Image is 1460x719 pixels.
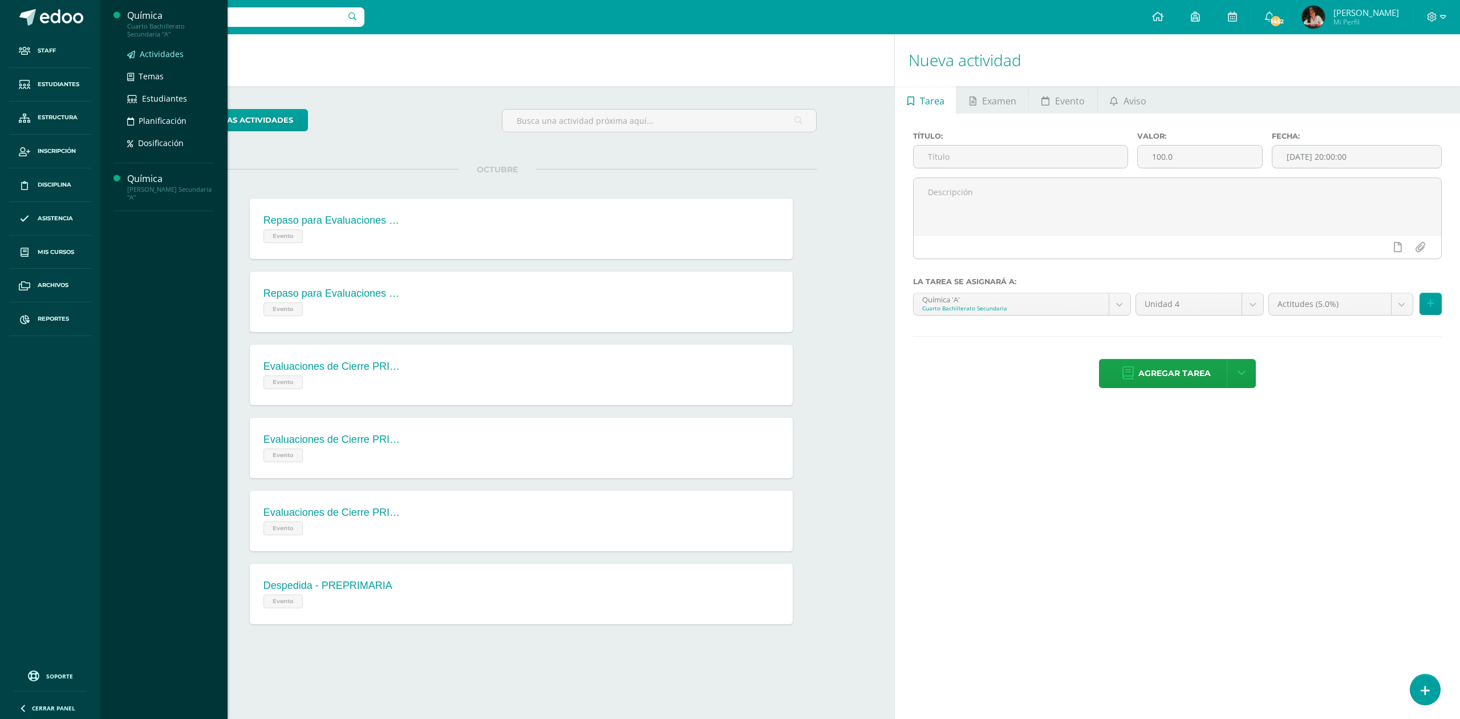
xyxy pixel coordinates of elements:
[913,277,1442,286] label: La tarea se asignará a:
[127,9,214,38] a: QuímicaCuarto Bachillerato Secundaria "A"
[459,164,536,175] span: OCTUBRE
[263,302,303,316] span: Evento
[9,269,91,302] a: Archivos
[127,136,214,150] a: Dosificación
[263,580,392,592] div: Despedida - PREPRIMARIA
[9,302,91,336] a: Reportes
[1272,146,1441,168] input: Fecha de entrega
[9,68,91,102] a: Estudiantes
[127,47,214,60] a: Actividades
[38,147,76,156] span: Inscripción
[9,202,91,236] a: Asistencia
[1333,17,1399,27] span: Mi Perfil
[909,34,1446,86] h1: Nueva actividad
[914,293,1130,315] a: Química 'A'Cuarto Bachillerato Secundaria
[263,449,303,462] span: Evento
[1029,86,1097,114] a: Evento
[1270,15,1282,27] span: 1452
[139,115,186,126] span: Planificación
[1138,146,1262,168] input: Puntos máximos
[38,248,74,257] span: Mis cursos
[127,92,214,105] a: Estudiantes
[178,109,308,131] a: todas las Actividades
[263,288,400,300] div: Repaso para Evaluaciones de Cierre - PRIMARIA y SECUNDARIA
[914,146,1128,168] input: Título
[127,70,214,83] a: Temas
[263,375,303,389] span: Evento
[1055,87,1085,115] span: Evento
[1098,86,1159,114] a: Aviso
[38,80,79,89] span: Estudiantes
[263,434,400,446] div: Evaluaciones de Cierre PRIMARIA y SECUNDARIA - ASISTENCIA IMPRESCINDIBLE
[9,135,91,168] a: Inscripción
[1136,293,1264,315] a: Unidad 4
[895,86,956,114] a: Tarea
[957,86,1028,114] a: Examen
[139,71,164,82] span: Temas
[32,704,75,712] span: Cerrar panel
[1145,293,1234,315] span: Unidad 4
[922,293,1100,304] div: Química 'A'
[142,93,187,104] span: Estudiantes
[1137,132,1263,140] label: Valor:
[38,214,73,223] span: Asistencia
[1302,6,1325,29] img: 1768b921bb0131f632fd6560acaf36dd.png
[922,304,1100,312] div: Cuarto Bachillerato Secundaria
[140,49,184,59] span: Actividades
[263,229,303,243] span: Evento
[263,507,400,519] div: Evaluaciones de Cierre PRIMARIA y SECUNDARIA - ASISTENCIA IMPRESCINDIBLE
[1269,293,1413,315] a: Actitudes (5.0%)
[138,138,184,148] span: Dosificación
[263,522,303,535] span: Evento
[263,595,303,608] span: Evento
[108,7,364,27] input: Busca un usuario...
[38,113,78,122] span: Estructura
[1277,293,1382,315] span: Actitudes (5.0%)
[920,87,944,115] span: Tarea
[46,672,73,680] span: Soporte
[1124,87,1146,115] span: Aviso
[114,34,881,86] h1: Actividades
[127,185,214,201] div: [PERSON_NAME] Secundaria "A"
[38,180,71,189] span: Disciplina
[1272,132,1442,140] label: Fecha:
[127,172,214,185] div: Química
[38,314,69,324] span: Reportes
[38,46,56,55] span: Staff
[263,215,400,227] div: Repaso para Evaluaciones de Cierre - PRIMARIA y SECUNDARIA
[1138,359,1211,387] span: Agregar tarea
[127,114,214,127] a: Planificación
[14,668,87,683] a: Soporte
[913,132,1128,140] label: Título:
[127,22,214,38] div: Cuarto Bachillerato Secundaria "A"
[1333,7,1399,18] span: [PERSON_NAME]
[9,34,91,68] a: Staff
[9,236,91,269] a: Mis cursos
[502,110,816,132] input: Busca una actividad próxima aquí...
[982,87,1016,115] span: Examen
[127,9,214,22] div: Química
[9,168,91,202] a: Disciplina
[263,361,400,373] div: Evaluaciones de Cierre PRIMARIA y SECUNDARIA - ASISTENCIA IMPRESCINDIBLE
[38,281,68,290] span: Archivos
[127,172,214,201] a: Química[PERSON_NAME] Secundaria "A"
[9,102,91,135] a: Estructura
